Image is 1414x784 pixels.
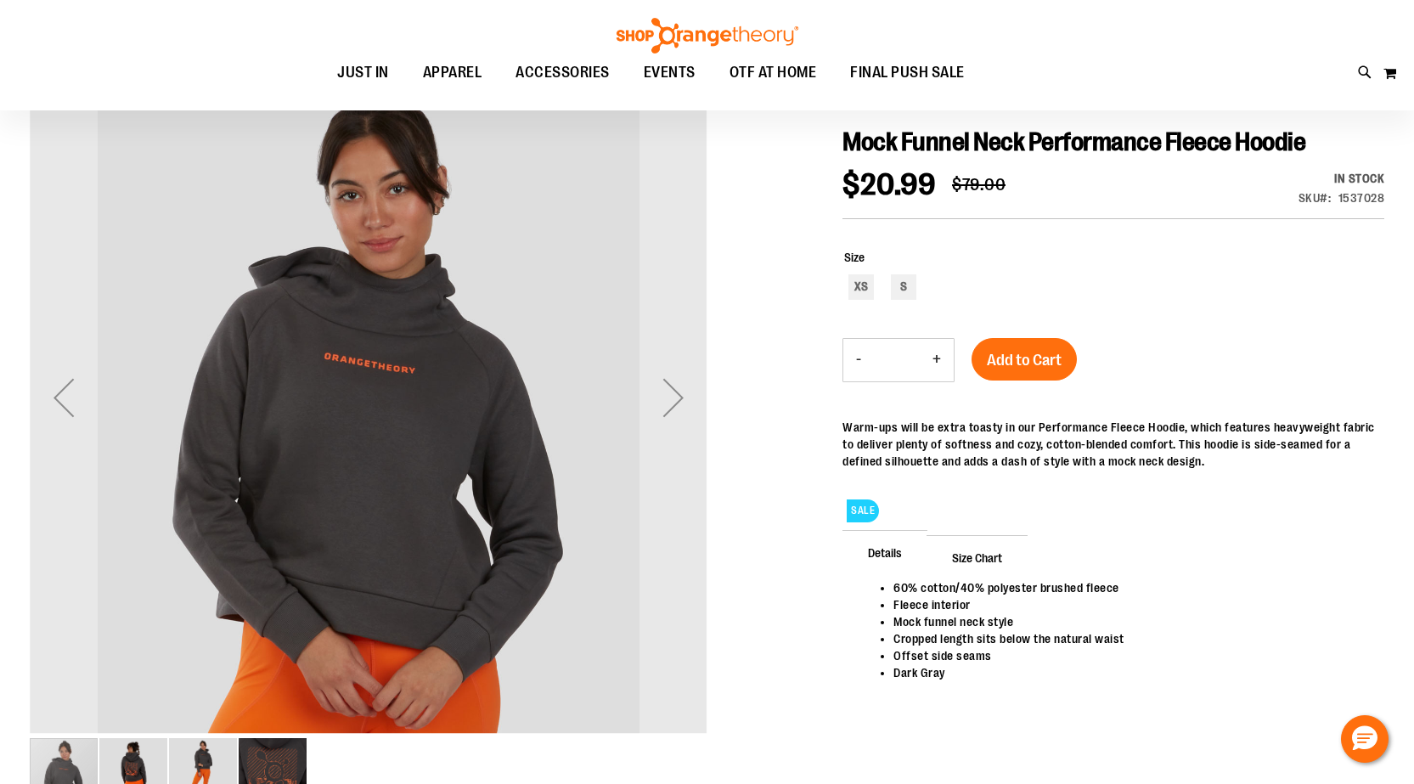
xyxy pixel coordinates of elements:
[337,54,389,92] span: JUST IN
[30,55,707,733] img: Product image for Mock Funnel Neck Performance Fleece Hoodie
[952,175,1006,195] span: $79.00
[1299,191,1332,205] strong: SKU
[842,167,935,202] span: $20.99
[893,664,1367,681] li: Dark Gray
[891,274,916,300] div: S
[893,579,1367,596] li: 60% cotton/40% polyester brushed fleece
[842,419,1384,470] div: Warm-ups will be extra toasty in our Performance Fleece Hoodie, which features heavyweight fabric...
[847,499,879,522] span: SALE
[874,340,920,381] input: Product quantity
[627,54,713,93] a: EVENTS
[499,54,627,93] a: ACCESSORIES
[1299,170,1385,187] div: Availability
[423,54,482,92] span: APPAREL
[893,630,1367,647] li: Cropped length sits below the natural waist
[842,127,1305,156] span: Mock Funnel Neck Performance Fleece Hoodie
[1299,170,1385,187] div: In stock
[320,54,406,93] a: JUST IN
[927,535,1028,579] span: Size Chart
[893,647,1367,664] li: Offset side seams
[848,274,874,300] div: XS
[972,338,1077,381] button: Add to Cart
[844,251,865,264] span: Size
[987,351,1062,369] span: Add to Cart
[1338,189,1385,206] div: 1537028
[515,54,610,92] span: ACCESSORIES
[30,59,707,736] div: Product image for Mock Funnel Neck Performance Fleece Hoodie
[893,596,1367,613] li: Fleece interior
[639,59,707,736] div: Next
[1341,715,1389,763] button: Hello, have a question? Let’s chat.
[842,530,927,574] span: Details
[833,54,982,92] a: FINAL PUSH SALE
[920,339,954,381] button: Increase product quantity
[644,54,696,92] span: EVENTS
[30,59,98,736] div: Previous
[713,54,834,93] a: OTF AT HOME
[614,18,801,54] img: Shop Orangetheory
[850,54,965,92] span: FINAL PUSH SALE
[730,54,817,92] span: OTF AT HOME
[406,54,499,93] a: APPAREL
[893,613,1367,630] li: Mock funnel neck style
[843,339,874,381] button: Decrease product quantity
